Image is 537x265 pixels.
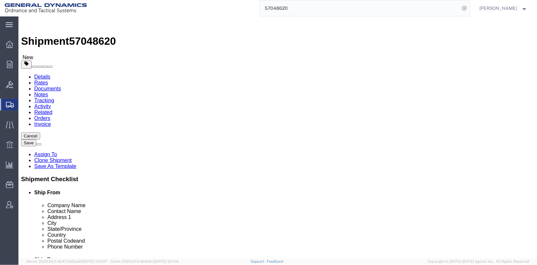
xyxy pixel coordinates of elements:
[83,259,107,263] span: [DATE] 11:13:37
[251,259,267,263] a: Support
[18,16,537,258] iframe: FS Legacy Container
[428,259,529,264] span: Copyright © [DATE]-[DATE] Agistix Inc., All Rights Reserved
[26,259,107,263] span: Server: 2025.20.0-db47332bad5
[5,3,87,13] img: logo
[267,259,283,263] a: Feedback
[260,0,460,16] input: Search for shipment number, reference number
[479,4,528,12] button: [PERSON_NAME]
[155,259,178,263] span: [DATE] 12:11:14
[110,259,178,263] span: Client: 2025.20.0-8c6e0cf
[480,5,517,12] span: Tim Schaffer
